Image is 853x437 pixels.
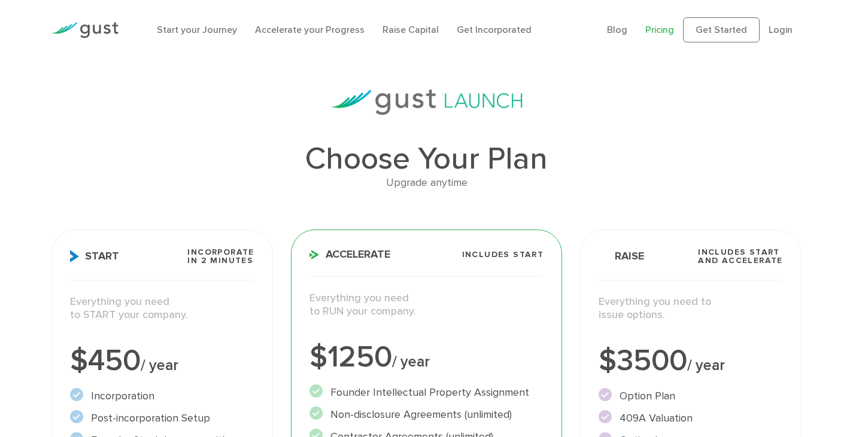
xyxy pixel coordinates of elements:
div: Upgrade anytime [51,175,802,192]
p: Everything you need to issue options. [599,295,782,322]
li: Post-incorporation Setup [70,410,254,426]
span: Includes START and ACCELERATE [698,248,783,265]
li: Founder Intellectual Property Assignment [309,384,544,401]
li: Incorporation [70,388,254,404]
p: Everything you need to START your company. [70,295,254,322]
div: $1250 [309,343,544,372]
img: gust-launch-logos.svg [331,90,523,115]
li: Non-disclosure Agreements (unlimited) [309,407,544,423]
span: Start [70,250,119,262]
span: / year [687,356,725,374]
h1: Choose Your Plan [51,143,802,175]
span: Incorporate in 2 Minutes [187,248,254,265]
li: 409A Valuation [599,410,782,426]
li: Option Plan [599,388,782,404]
span: Includes START [462,250,544,259]
span: / year [392,353,430,371]
a: Blog [607,24,627,35]
a: Login [769,24,793,35]
span: Accelerate [309,249,390,260]
span: Raise [599,250,644,262]
div: $3500 [599,346,782,376]
img: Accelerate Icon [309,250,320,259]
p: Everything you need to RUN your company. [309,292,544,319]
a: Start your Journey [157,24,237,35]
img: Gust Logo [51,22,119,38]
a: Get Incorporated [457,24,532,35]
a: Get Started [683,17,760,42]
a: Raise Capital [383,24,439,35]
a: Pricing [645,24,674,35]
img: Start Icon X2 [70,250,79,262]
span: / year [141,356,178,374]
a: Accelerate your Progress [255,24,365,35]
div: $450 [70,346,254,376]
